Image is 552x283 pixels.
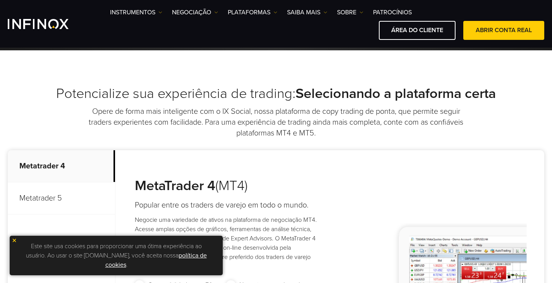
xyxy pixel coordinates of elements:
h3: (MT4) [135,177,317,194]
a: ABRIR CONTA REAL [463,21,544,40]
a: Saiba mais [287,8,327,17]
strong: Selecionando a plataforma certa [296,85,496,102]
img: yellow close icon [12,238,17,243]
a: NEGOCIAÇÃO [172,8,218,17]
a: Instrumentos [110,8,162,17]
a: SOBRE [337,8,363,17]
h2: Potencialize sua experiência de trading: [8,85,544,102]
p: Negocie uma variedade de ativos na plataforma de negociação MT4. Acesse amplas opções de gráficos... [135,215,317,271]
a: PLATAFORMAS [228,8,277,17]
p: Metatrader 5 [8,182,115,214]
a: ÁREA DO CLIENTE [379,21,456,40]
a: INFINOX Logo [8,19,87,29]
strong: MetaTrader 4 [135,177,215,194]
p: Este site usa cookies para proporcionar uma ótima experiência ao usuário. Ao usar o site [DOMAIN_... [14,240,219,271]
h4: Popular entre os traders de varejo em todo o mundo. [135,200,317,211]
p: Metatrader 4 [8,150,115,182]
a: Patrocínios [373,8,412,17]
p: Opere de forma mais inteligente com o IX Social, nossa plataforma de copy trading de ponta, que p... [88,106,464,139]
